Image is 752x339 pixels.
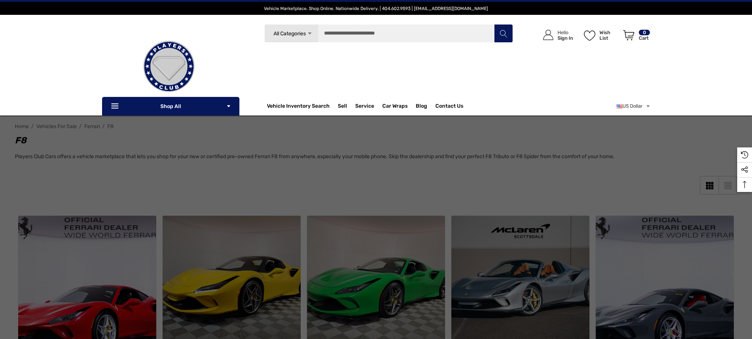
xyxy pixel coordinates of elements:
p: Hello [558,30,573,35]
svg: Icon Arrow Down [307,31,313,36]
p: 0 [639,30,650,35]
a: Vehicle Inventory Search [267,103,330,111]
svg: Icon User Account [543,30,553,40]
svg: Icon Line [110,102,121,111]
svg: Recently Viewed [741,151,748,159]
p: Sign In [558,35,573,41]
a: Cart with 0 items [620,22,651,51]
a: Wish List Wish List [581,22,620,48]
svg: Top [737,181,752,188]
svg: Social Media [741,166,748,173]
svg: Wish List [584,30,595,41]
img: Players Club | Cars For Sale [132,29,206,104]
span: Sell [338,103,347,111]
a: Car Wraps [382,99,416,114]
span: All Categories [274,30,306,37]
p: Wish List [599,30,619,41]
a: USD [617,99,651,114]
svg: Icon Arrow Down [226,104,231,109]
a: All Categories Icon Arrow Down Icon Arrow Up [264,24,318,43]
a: Sign in [534,22,577,48]
p: Shop All [102,97,239,115]
span: Vehicle Marketplace. Shop Online. Nationwide Delivery. | 404.602.9593 | [EMAIL_ADDRESS][DOMAIN_NAME] [264,6,488,11]
a: Blog [416,103,427,111]
a: Service [355,103,374,111]
svg: Review Your Cart [623,30,634,40]
span: Car Wraps [382,103,408,111]
a: Contact Us [435,103,463,111]
a: Sell [338,99,355,114]
p: Cart [639,35,650,41]
button: Search [494,24,513,43]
